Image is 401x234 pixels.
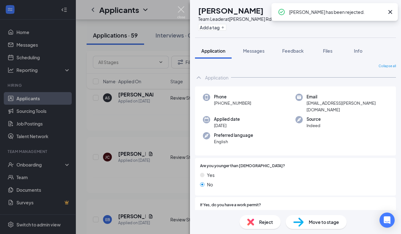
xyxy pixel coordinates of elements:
[282,48,304,54] span: Feedback
[214,132,253,138] span: Preferred language
[214,138,253,145] span: English
[243,48,264,54] span: Messages
[207,181,213,188] span: No
[214,122,240,129] span: [DATE]
[307,122,321,129] span: Indeed
[221,26,225,29] svg: Plus
[207,172,215,178] span: Yes
[205,74,228,81] div: Application
[307,116,321,122] span: Source
[307,94,388,100] span: Email
[278,8,285,16] svg: CheckmarkCircle
[354,48,362,54] span: Info
[380,213,395,228] div: Open Intercom Messenger
[309,219,339,225] span: Move to stage
[323,48,332,54] span: Files
[259,219,273,225] span: Reject
[200,163,285,169] span: Are you younger than [DEMOGRAPHIC_DATA]?
[214,116,240,122] span: Applied date
[198,24,226,31] button: PlusAdd a tag
[198,16,271,22] div: Team Leader at [PERSON_NAME] Rd
[214,100,251,106] span: [PHONE_NUMBER]
[386,8,394,16] svg: Cross
[289,8,384,16] div: [PERSON_NAME] has been rejected.
[201,48,225,54] span: Application
[195,74,203,81] svg: ChevronUp
[379,64,396,69] span: Collapse all
[200,202,261,208] span: If Yes, do you have a work permit?
[214,94,251,100] span: Phone
[198,5,264,16] h1: [PERSON_NAME]
[307,100,388,113] span: [EMAIL_ADDRESS][PERSON_NAME][DOMAIN_NAME]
